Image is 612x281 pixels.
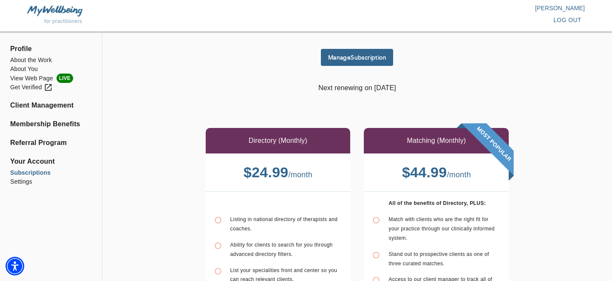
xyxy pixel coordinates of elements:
a: Get Verified [10,83,92,92]
img: MyWellbeing [27,6,82,16]
span: Your Account [10,156,92,167]
span: for practitioners [44,18,82,24]
span: Ability for clients to search for you through advanced directory filters. [230,242,333,257]
span: log out [553,15,581,26]
b: $ 24.99 [244,164,289,180]
button: log out [550,12,585,28]
span: LIVE [57,74,73,83]
button: ManageSubscription [321,49,393,66]
a: Membership Benefits [10,119,92,129]
li: View Web Page [10,74,92,83]
span: Profile [10,44,92,54]
div: Get Verified [10,83,53,92]
b: All of the benefits of Directory, PLUS: [388,200,486,206]
span: / month [288,170,312,179]
p: Directory (Monthly) [249,136,307,146]
a: Referral Program [10,138,92,148]
a: About You [10,65,92,74]
p: Matching (Monthly) [407,136,466,146]
a: About the Work [10,56,92,65]
span: / month [447,170,471,179]
a: Subscriptions [10,168,92,177]
span: Stand out to prospective clients as one of three curated matches. [388,251,489,267]
span: Listing in national directory of therapists and coaches. [230,216,338,232]
a: View Web PageLIVE [10,74,92,83]
b: $ 44.99 [402,164,447,180]
span: Match with clients who are the right fit for your practice through our clinically informed system. [388,216,494,241]
p: [PERSON_NAME] [306,4,585,12]
span: Manage Subscription [324,54,390,62]
img: banner [456,123,514,181]
div: Accessibility Menu [6,257,24,275]
p: Next renewing on [DATE] [126,83,588,93]
a: Settings [10,177,92,186]
a: Client Management [10,100,92,111]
